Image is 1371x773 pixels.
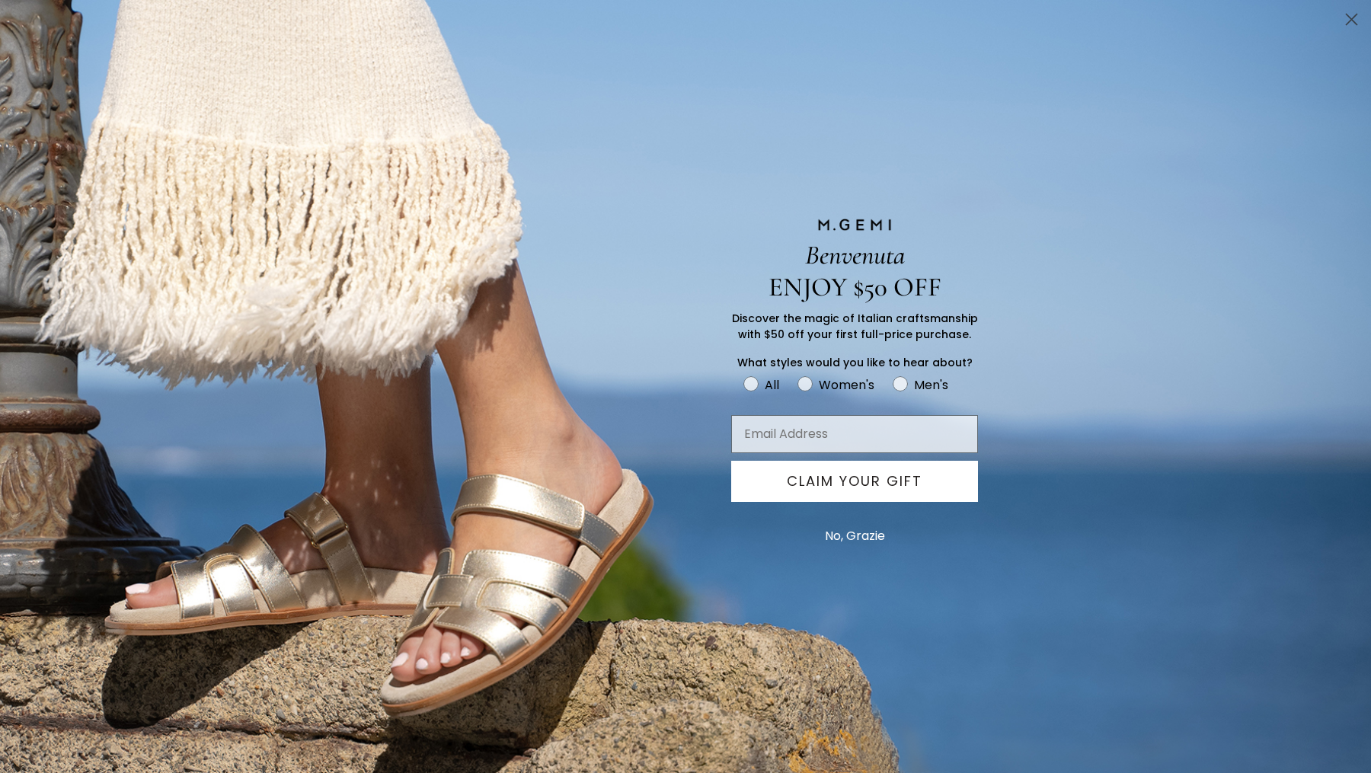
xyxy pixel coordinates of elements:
button: CLAIM YOUR GIFT [731,461,978,502]
span: Benvenuta [805,239,905,271]
img: M.GEMI [817,218,893,232]
input: Email Address [731,415,978,453]
span: What styles would you like to hear about? [737,355,973,370]
button: Close dialog [1338,6,1365,33]
span: Discover the magic of Italian craftsmanship with $50 off your first full-price purchase. [732,311,978,342]
div: Women's [819,375,874,394]
div: Men's [914,375,948,394]
div: All [765,375,779,394]
button: No, Grazie [817,517,893,555]
span: ENJOY $50 OFF [769,271,941,303]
